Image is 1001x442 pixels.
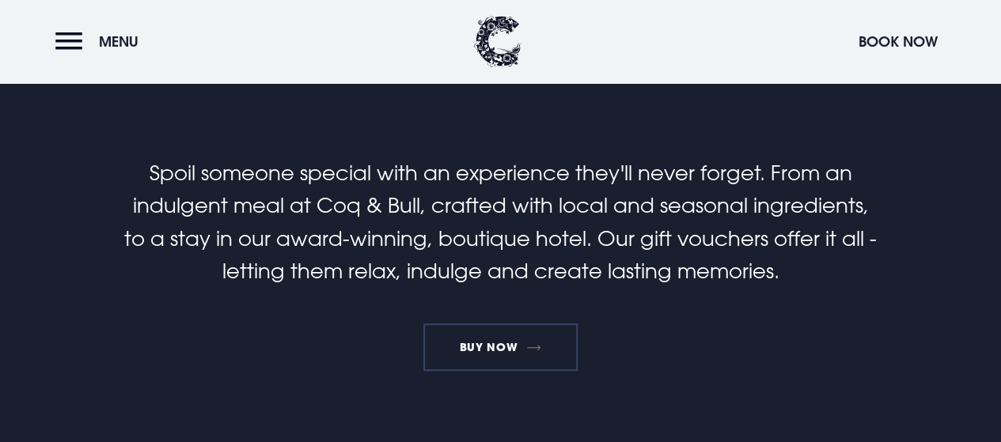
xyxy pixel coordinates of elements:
button: Book Now [851,25,946,59]
img: Clandeboye Lodge [474,16,521,67]
a: BUY NOW [423,323,578,371]
span: Menu [99,32,138,51]
p: Spoil someone special with an experience they'll never forget. From an indulgent meal at Coq & Bu... [123,157,877,288]
button: Menu [55,25,146,59]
